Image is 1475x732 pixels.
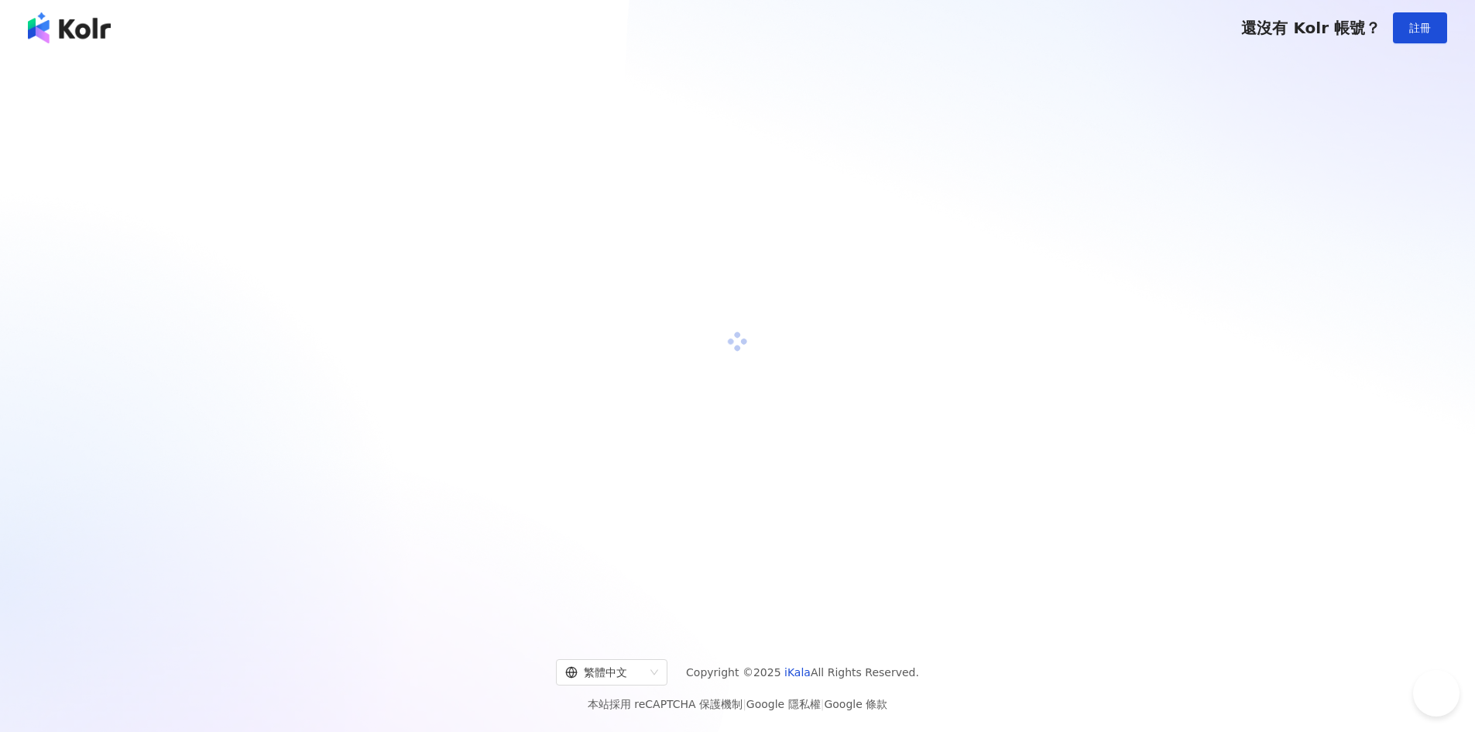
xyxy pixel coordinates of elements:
[1393,12,1447,43] button: 註冊
[743,698,746,710] span: |
[746,698,821,710] a: Google 隱私權
[28,12,111,43] img: logo
[1413,670,1460,717] iframe: Help Scout Beacon - Open
[565,660,644,685] div: 繁體中文
[824,698,887,710] a: Google 條款
[1241,19,1381,37] span: 還沒有 Kolr 帳號？
[821,698,825,710] span: |
[686,663,919,682] span: Copyright © 2025 All Rights Reserved.
[588,695,887,713] span: 本站採用 reCAPTCHA 保護機制
[784,666,811,679] a: iKala
[1409,22,1431,34] span: 註冊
